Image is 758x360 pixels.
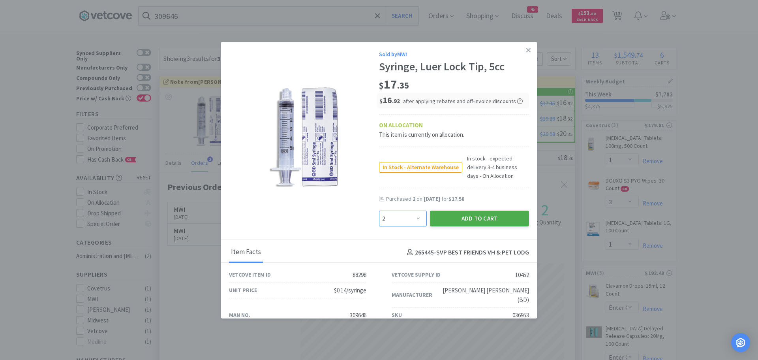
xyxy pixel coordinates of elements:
[515,270,529,280] div: 10452
[229,243,263,262] div: Item Facts
[334,286,366,295] div: $0.14/syringe
[379,162,462,172] span: In Stock - Alternate Warehouse
[404,247,529,258] h4: 265445 - SVP BEST FRIENDS VH & PET LODG
[430,211,529,226] button: Add to Cart
[386,195,529,203] div: Purchased on for
[229,286,257,294] div: Unit Price
[392,311,402,319] div: SKU
[462,154,529,181] span: In stock - expected delivery 3-4 business days - On Allocation
[432,286,529,305] div: [PERSON_NAME] [PERSON_NAME] (BD)
[229,311,250,319] div: Man No.
[392,270,441,279] div: Vetcove Supply ID
[379,131,464,138] span: This item is currently on allocation.
[270,87,338,189] img: d4a967fc8a7843918d6ca1e2cd5a6821_10452.png
[379,80,384,91] span: $
[424,195,440,202] span: [DATE]
[229,270,271,279] div: Vetcove Item ID
[379,94,400,106] span: 16
[353,270,366,280] div: 88298
[397,80,409,91] span: . 35
[379,50,529,58] div: Sold by MWI
[392,290,432,299] div: Manufacturer
[392,97,400,105] span: . 92
[350,311,366,320] div: 309646
[379,121,423,129] strong: ON ALLOCATION
[379,60,529,74] div: Syringe, Luer Lock Tip, 5cc
[448,195,464,202] span: $17.58
[731,333,750,352] div: Open Intercom Messenger
[413,195,415,202] span: 2
[403,98,523,105] span: after applying rebates and off-invoice discounts
[512,311,529,320] div: 036953
[379,97,383,105] span: $
[379,76,409,92] span: 17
